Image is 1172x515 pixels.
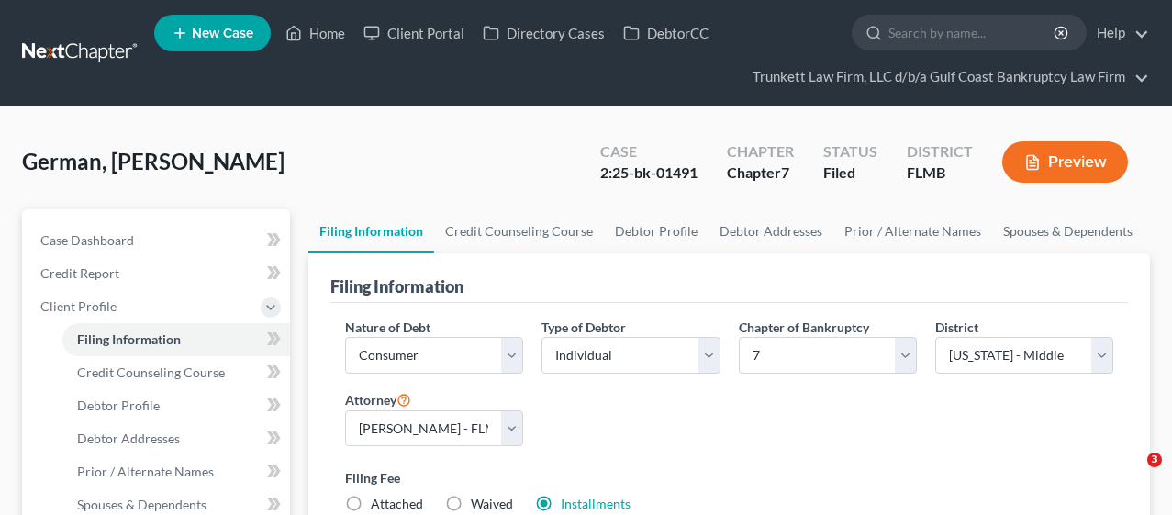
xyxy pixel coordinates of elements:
[434,209,604,253] a: Credit Counseling Course
[541,318,626,337] label: Type of Debtor
[907,162,973,184] div: FLMB
[77,464,214,479] span: Prior / Alternate Names
[40,298,117,314] span: Client Profile
[345,318,430,337] label: Nature of Debt
[77,397,160,413] span: Debtor Profile
[77,431,180,446] span: Debtor Addresses
[600,141,698,162] div: Case
[907,141,973,162] div: District
[1088,17,1149,50] a: Help
[604,209,709,253] a: Debtor Profile
[743,61,1149,94] a: Trunkett Law Firm, LLC d/b/a Gulf Coast Bankruptcy Law Firm
[40,265,119,281] span: Credit Report
[727,162,794,184] div: Chapter
[471,496,513,511] span: Waived
[1002,141,1128,183] button: Preview
[26,224,290,257] a: Case Dashboard
[833,209,992,253] a: Prior / Alternate Names
[992,209,1144,253] a: Spouses & Dependents
[345,388,411,410] label: Attorney
[1110,453,1154,497] iframe: Intercom live chat
[781,163,789,181] span: 7
[77,364,225,380] span: Credit Counseling Course
[823,162,877,184] div: Filed
[26,257,290,290] a: Credit Report
[354,17,474,50] a: Client Portal
[192,27,253,40] span: New Case
[40,232,134,248] span: Case Dashboard
[474,17,614,50] a: Directory Cases
[561,496,631,511] a: Installments
[62,356,290,389] a: Credit Counseling Course
[308,209,434,253] a: Filing Information
[77,497,206,512] span: Spouses & Dependents
[62,323,290,356] a: Filing Information
[330,275,463,297] div: Filing Information
[77,331,181,347] span: Filing Information
[935,318,978,337] label: District
[614,17,718,50] a: DebtorCC
[727,141,794,162] div: Chapter
[62,389,290,422] a: Debtor Profile
[62,422,290,455] a: Debtor Addresses
[823,141,877,162] div: Status
[739,318,869,337] label: Chapter of Bankruptcy
[1147,453,1162,467] span: 3
[22,148,285,174] span: German, [PERSON_NAME]
[276,17,354,50] a: Home
[345,468,1113,487] label: Filing Fee
[709,209,833,253] a: Debtor Addresses
[888,16,1056,50] input: Search by name...
[600,162,698,184] div: 2:25-bk-01491
[62,455,290,488] a: Prior / Alternate Names
[371,496,423,511] span: Attached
